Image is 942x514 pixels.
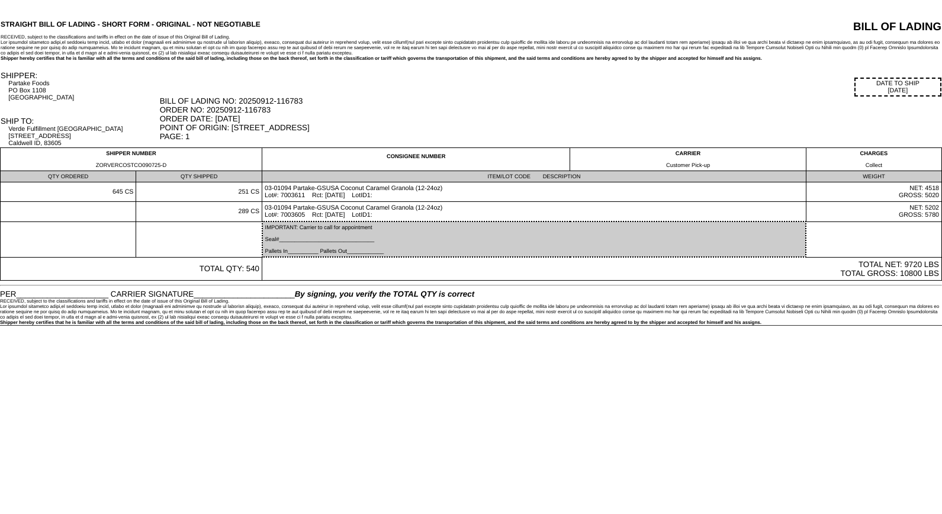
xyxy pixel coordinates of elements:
div: ZORVERCOSTCO090725-D [3,162,259,168]
td: SHIPPER NUMBER [1,148,262,171]
div: Shipper hereby certifies that he is familiar with all the terms and conditions of the said bill o... [1,56,941,61]
td: 251 CS [136,182,262,202]
div: BILL OF LADING NO: 20250912-116783 ORDER NO: 20250912-116783 ORDER DATE: [DATE] POINT OF ORIGIN: ... [160,97,941,141]
td: WEIGHT [806,171,941,182]
td: NET: 5202 GROSS: 5780 [806,202,941,222]
td: CHARGES [806,148,941,171]
td: QTY ORDERED [1,171,136,182]
td: NET: 4518 GROSS: 5020 [806,182,941,202]
div: Partake Foods PO Box 1108 [GEOGRAPHIC_DATA] [8,80,158,101]
td: ITEM/LOT CODE DESCRIPTION [262,171,806,182]
div: DATE TO SHIP [DATE] [854,78,941,97]
span: By signing, you verify the TOTAL QTY is correct [295,290,474,298]
td: 645 CS [1,182,136,202]
td: 03-01094 Partake-GSUSA Coconut Caramel Granola (12-24oz) Lot#: 7003605 Rct: [DATE] LotID1: [262,202,806,222]
div: BILL OF LADING [690,20,941,33]
td: IMPORTANT: Carrier to call for appointment Seal#_______________________________ Pallets In_______... [262,221,806,257]
td: 289 CS [136,202,262,222]
td: CONSIGNEE NUMBER [262,148,570,171]
td: QTY SHIPPED [136,171,262,182]
td: 03-01094 Partake-GSUSA Coconut Caramel Granola (12-24oz) Lot#: 7003611 Rct: [DATE] LotID1: [262,182,806,202]
div: Verde Fulfillment [GEOGRAPHIC_DATA] [STREET_ADDRESS] Caldwell ID, 83605 [8,126,158,147]
div: SHIP TO: [1,117,159,126]
div: SHIPPER: [1,71,159,80]
div: Customer Pick-up [573,162,803,168]
td: CARRIER [570,148,806,171]
td: TOTAL NET: 9720 LBS TOTAL GROSS: 10800 LBS [262,257,942,281]
td: TOTAL QTY: 540 [1,257,262,281]
div: Collect [809,162,939,168]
